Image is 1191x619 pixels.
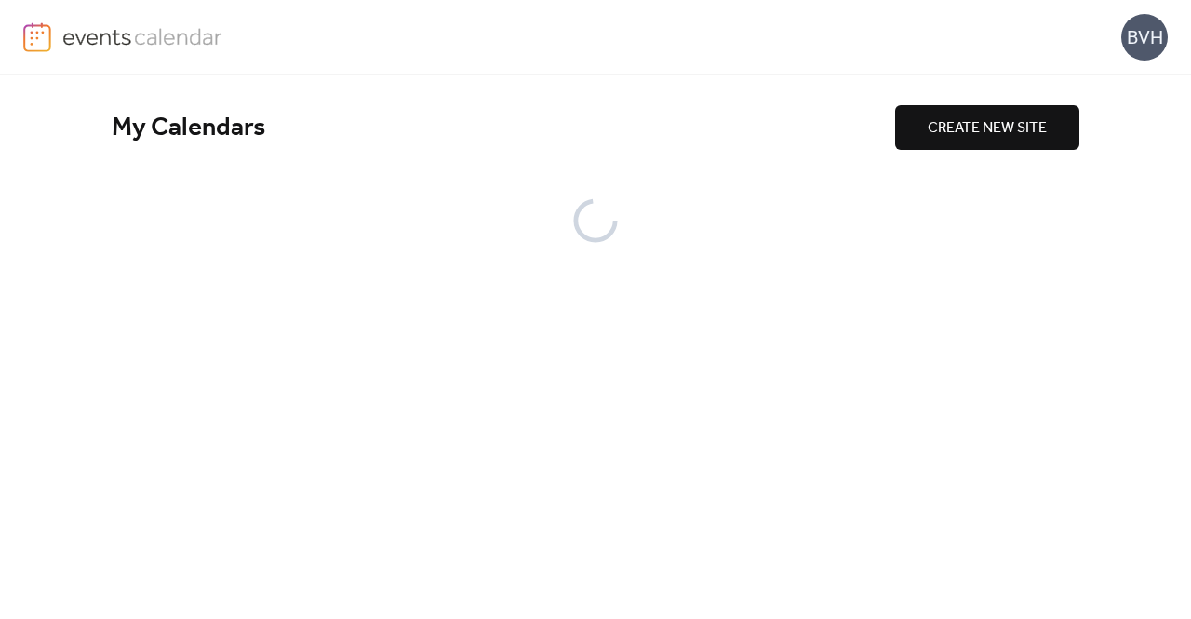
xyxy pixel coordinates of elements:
div: BVH [1121,14,1168,61]
button: CREATE NEW SITE [895,105,1079,150]
img: logo-type [62,22,223,50]
div: My Calendars [112,112,895,144]
span: CREATE NEW SITE [928,117,1047,140]
img: logo [23,22,51,52]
